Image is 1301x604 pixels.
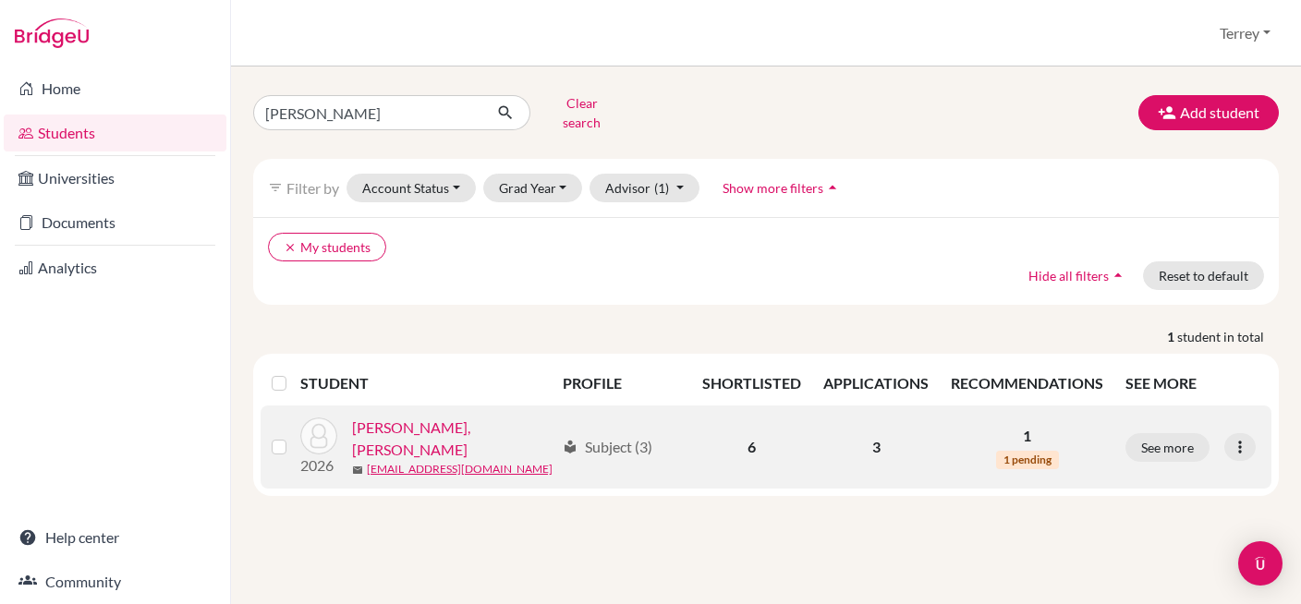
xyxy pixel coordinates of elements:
input: Find student by name... [253,95,482,130]
a: Home [4,70,226,107]
button: Account Status [347,174,476,202]
a: Community [4,563,226,600]
i: arrow_drop_up [823,178,842,197]
button: Advisor(1) [590,174,699,202]
td: 6 [691,405,812,489]
span: 1 pending [996,451,1059,469]
button: See more [1125,433,1210,462]
div: Open Intercom Messenger [1238,541,1283,586]
span: student in total [1177,327,1279,346]
th: PROFILE [552,361,691,405]
th: APPLICATIONS [812,361,940,405]
span: mail [352,465,363,476]
a: Documents [4,204,226,241]
strong: 1 [1167,327,1177,346]
p: 1 [951,425,1103,447]
a: Analytics [4,249,226,286]
span: Show more filters [723,180,823,196]
button: Add student [1138,95,1279,130]
div: Subject (3) [563,436,652,458]
a: Students [4,115,226,151]
button: Terrey [1211,16,1279,51]
a: Help center [4,519,226,556]
th: STUDENT [300,361,553,405]
p: 2026 [300,454,337,477]
a: [PERSON_NAME], [PERSON_NAME] [352,417,555,461]
span: Filter by [286,179,339,197]
th: SEE MORE [1114,361,1271,405]
th: RECOMMENDATIONS [940,361,1114,405]
a: Universities [4,160,226,197]
span: Hide all filters [1028,268,1109,284]
span: local_library [563,440,578,454]
button: Clear search [530,89,633,137]
button: clearMy students [268,233,386,261]
img: Bridge-U [15,18,89,48]
button: Grad Year [483,174,583,202]
button: Reset to default [1143,261,1264,290]
i: arrow_drop_up [1109,266,1127,284]
button: Show more filtersarrow_drop_up [707,174,857,202]
th: SHORTLISTED [691,361,812,405]
td: 3 [812,405,940,489]
span: (1) [654,180,669,196]
i: filter_list [268,180,283,195]
button: Hide all filtersarrow_drop_up [1013,261,1143,290]
img: Kristen, Natalie [300,417,337,454]
a: [EMAIL_ADDRESS][DOMAIN_NAME] [367,461,553,477]
i: clear [284,241,297,254]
